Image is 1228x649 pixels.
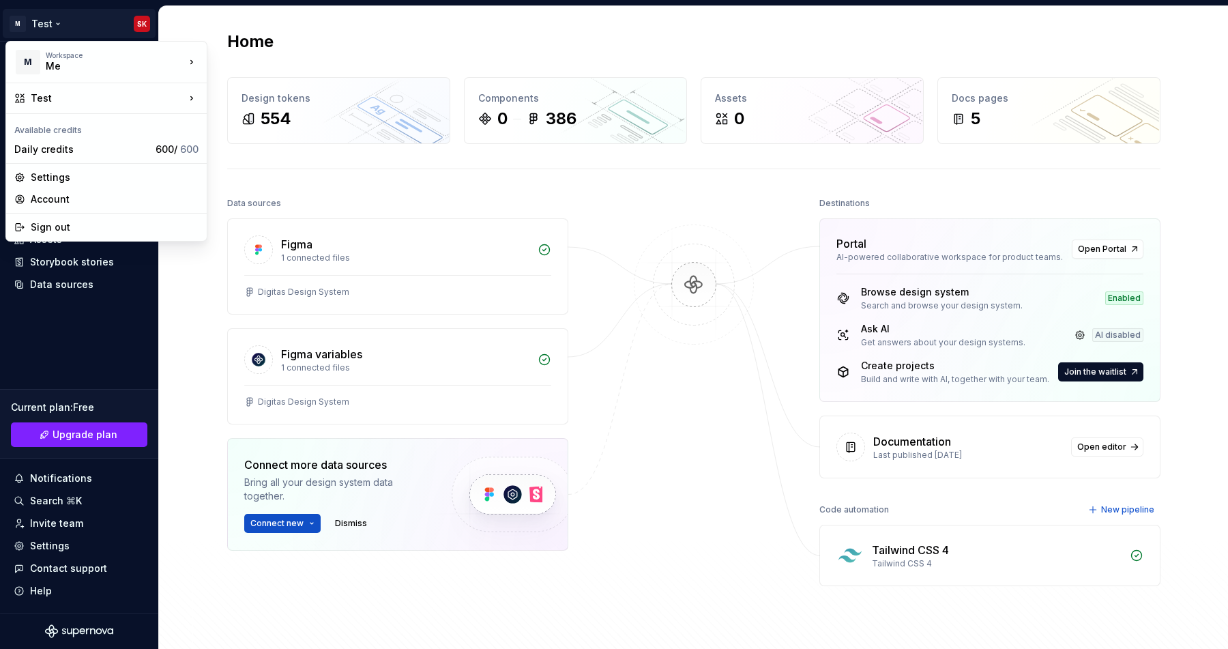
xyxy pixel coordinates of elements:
div: Test [31,91,185,105]
div: Sign out [31,220,199,234]
div: Workspace [46,51,185,59]
div: Settings [31,171,199,184]
span: 600 [180,143,199,155]
div: Daily credits [14,143,150,156]
span: 600 / [156,143,199,155]
div: Available credits [9,117,204,139]
div: M [16,50,40,74]
div: Me [46,59,162,73]
div: Account [31,192,199,206]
